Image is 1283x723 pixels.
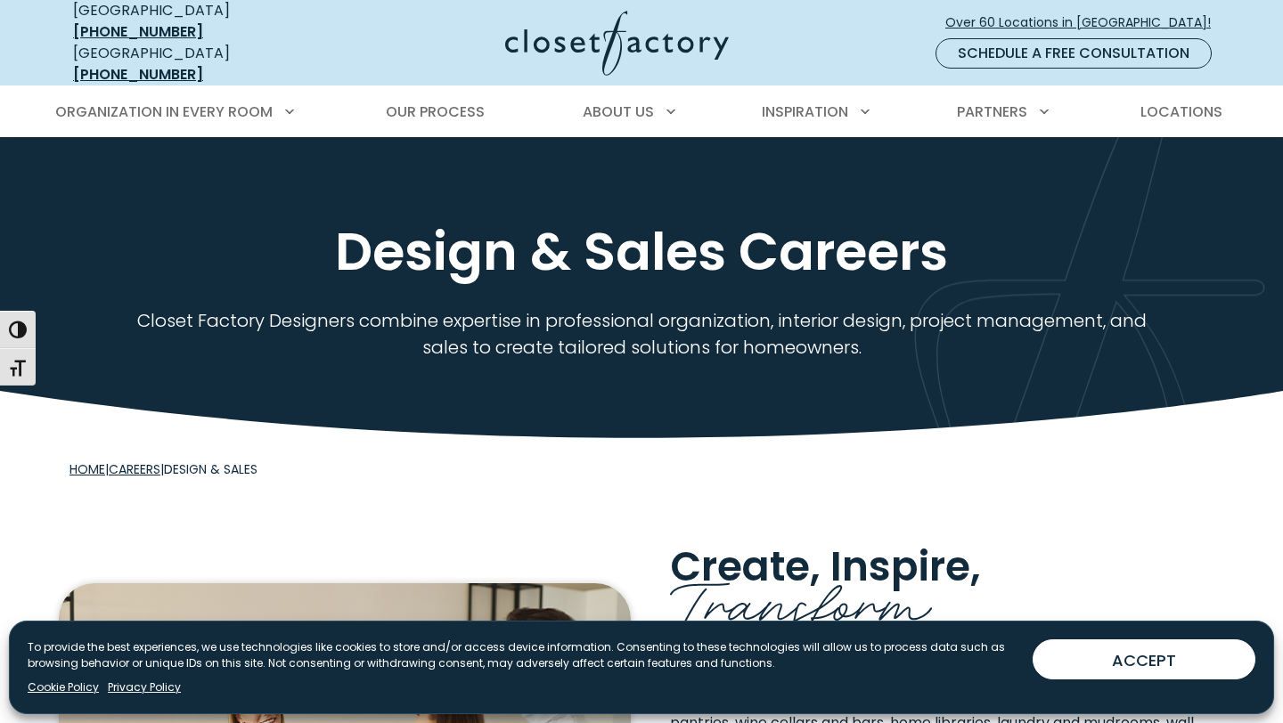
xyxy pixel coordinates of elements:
p: Closet Factory Designers combine expertise in professional organization, interior design, project... [118,307,1165,361]
a: Privacy Policy [108,679,181,695]
span: Locations [1140,102,1222,122]
a: Cookie Policy [28,679,99,695]
span: Our Process [386,102,485,122]
span: Partners [957,102,1027,122]
a: Schedule a Free Consultation [936,38,1212,69]
span: About Us [583,102,654,122]
a: Careers [109,460,160,478]
span: Create, Inspire, [670,537,981,594]
a: Home [69,460,105,478]
span: Organization in Every Room [55,102,273,122]
span: | | [69,460,257,478]
button: ACCEPT [1033,639,1255,679]
h1: Design & Sales Careers [69,218,1214,286]
p: To provide the best experiences, we use technologies like cookies to store and/or access device i... [28,639,1018,671]
span: Transform [670,556,932,642]
span: Inspiration [762,102,848,122]
a: [PHONE_NUMBER] [73,21,203,42]
span: Over 60 Locations in [GEOGRAPHIC_DATA]! [945,13,1225,32]
img: Closet Factory Logo [505,11,729,76]
a: Over 60 Locations in [GEOGRAPHIC_DATA]! [944,7,1226,38]
div: [GEOGRAPHIC_DATA] [73,43,331,85]
a: [PHONE_NUMBER] [73,64,203,85]
nav: Primary Menu [43,87,1240,137]
span: Design & Sales [164,460,257,478]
